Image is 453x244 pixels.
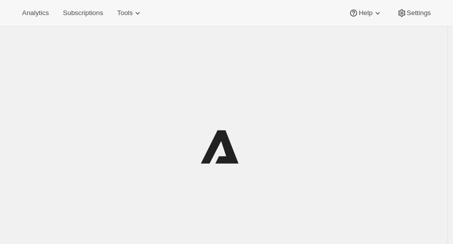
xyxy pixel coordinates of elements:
button: Subscriptions [57,6,109,20]
span: Subscriptions [63,9,103,17]
button: Settings [391,6,437,20]
span: Help [359,9,372,17]
span: Tools [117,9,133,17]
span: Settings [407,9,431,17]
button: Tools [111,6,149,20]
span: Analytics [22,9,49,17]
button: Help [343,6,388,20]
button: Analytics [16,6,55,20]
